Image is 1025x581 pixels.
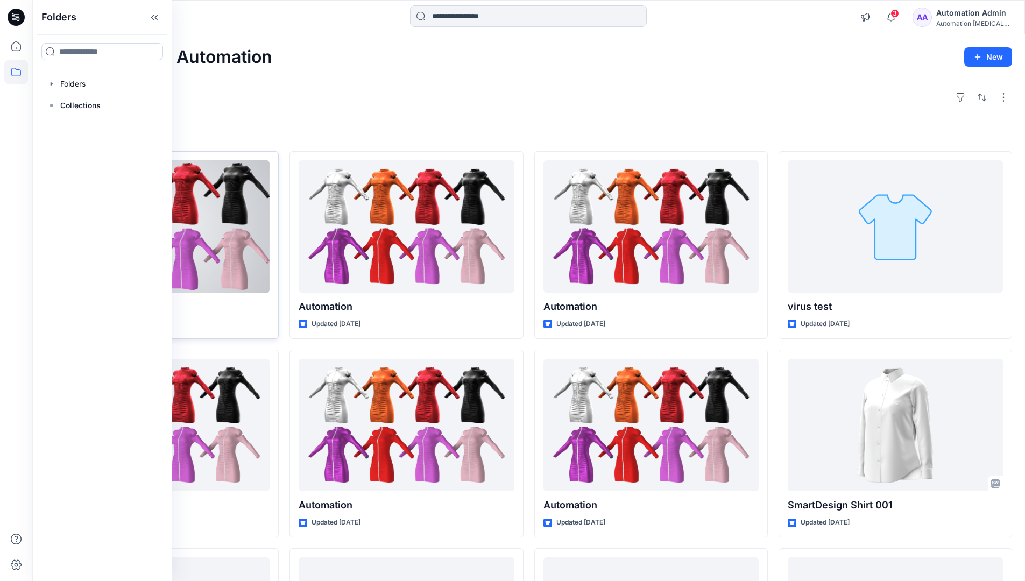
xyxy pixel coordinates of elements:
div: Automation [MEDICAL_DATA]... [936,19,1012,27]
a: Automation [299,160,514,293]
div: Automation Admin [936,6,1012,19]
a: Automation [299,359,514,492]
p: Updated [DATE] [801,318,850,330]
a: virus test [788,160,1003,293]
a: Automation [543,160,759,293]
p: Updated [DATE] [312,517,360,528]
p: Automation [299,299,514,314]
div: AA [913,8,932,27]
p: Collections [60,99,101,112]
p: Automation [299,498,514,513]
a: Automation [543,359,759,492]
p: Updated [DATE] [556,517,605,528]
p: Automation [543,498,759,513]
p: Updated [DATE] [312,318,360,330]
button: New [964,47,1012,67]
p: virus test [788,299,1003,314]
p: SmartDesign Shirt 001 [788,498,1003,513]
a: SmartDesign Shirt 001 [788,359,1003,492]
h4: Styles [45,127,1012,140]
p: Updated [DATE] [801,517,850,528]
p: Automation [543,299,759,314]
span: 3 [890,9,899,18]
p: Updated [DATE] [556,318,605,330]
